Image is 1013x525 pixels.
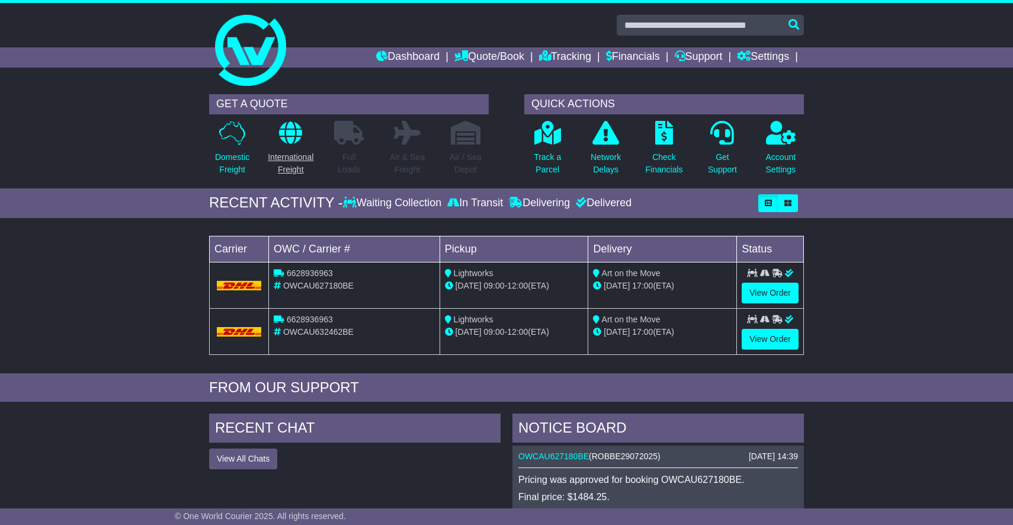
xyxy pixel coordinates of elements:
a: View Order [742,329,799,350]
span: 09:00 [484,327,505,337]
p: Get Support [708,151,737,176]
a: AccountSettings [765,120,797,183]
span: Lightworks [454,315,493,324]
span: OWCAU627180BE [283,281,354,290]
a: DomesticFreight [214,120,250,183]
span: 6628936963 [287,268,333,278]
span: 12:00 [507,281,528,290]
p: Check Financials [646,151,683,176]
button: View All Chats [209,449,277,469]
p: Domestic Freight [215,151,249,176]
span: ROBBE29072025 [592,452,658,461]
p: International Freight [268,151,313,176]
td: Status [737,236,804,262]
span: Art on the Move [602,268,661,278]
div: Delivered [573,197,631,210]
div: [DATE] 14:39 [749,452,798,462]
a: Tracking [539,47,591,68]
p: Account Settings [766,151,796,176]
p: Final price: $1484.25. [518,491,798,502]
a: Quote/Book [454,47,524,68]
td: OWC / Carrier # [269,236,440,262]
p: Network Delays [591,151,621,176]
span: 17:00 [632,327,653,337]
a: Support [675,47,723,68]
div: RECENT CHAT [209,414,501,446]
span: [DATE] [604,281,630,290]
a: Track aParcel [533,120,562,183]
span: [DATE] [456,281,482,290]
span: 09:00 [484,281,505,290]
div: FROM OUR SUPPORT [209,379,804,396]
div: (ETA) [593,280,732,292]
span: [DATE] [456,327,482,337]
img: DHL.png [217,327,261,337]
a: View Order [742,283,799,303]
img: DHL.png [217,281,261,290]
div: GET A QUOTE [209,94,489,114]
td: Delivery [588,236,737,262]
div: (ETA) [593,326,732,338]
a: NetworkDelays [590,120,621,183]
div: ( ) [518,452,798,462]
td: Carrier [210,236,269,262]
div: In Transit [444,197,506,210]
a: CheckFinancials [645,120,684,183]
span: 6628936963 [287,315,333,324]
div: - (ETA) [445,326,584,338]
div: Waiting Collection [343,197,444,210]
p: Pricing was approved for booking OWCAU627180BE. [518,474,798,485]
a: OWCAU627180BE [518,452,589,461]
span: Art on the Move [602,315,661,324]
div: RECENT ACTIVITY - [209,194,343,212]
span: OWCAU632462BE [283,327,354,337]
span: 17:00 [632,281,653,290]
div: QUICK ACTIONS [524,94,804,114]
p: Full Loads [334,151,364,176]
p: Air & Sea Freight [390,151,425,176]
a: GetSupport [707,120,738,183]
span: 12:00 [507,327,528,337]
div: - (ETA) [445,280,584,292]
td: Pickup [440,236,588,262]
span: Lightworks [454,268,493,278]
a: InternationalFreight [267,120,314,183]
a: Settings [737,47,789,68]
span: © One World Courier 2025. All rights reserved. [175,511,346,521]
p: Track a Parcel [534,151,561,176]
a: Financials [606,47,660,68]
div: Delivering [506,197,573,210]
div: NOTICE BOARD [512,414,804,446]
span: [DATE] [604,327,630,337]
p: Air / Sea Depot [450,151,482,176]
a: Dashboard [376,47,440,68]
